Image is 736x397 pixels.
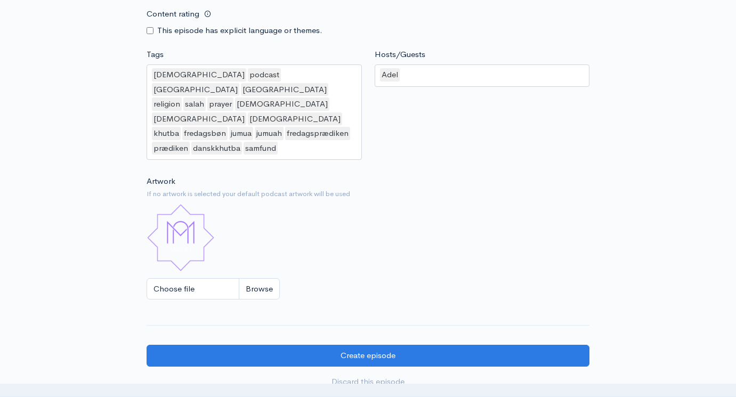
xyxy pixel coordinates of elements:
div: khutba [152,127,181,140]
div: [DEMOGRAPHIC_DATA] [235,98,329,111]
label: Tags [147,48,164,61]
div: salah [183,98,206,111]
div: [DEMOGRAPHIC_DATA] [152,68,246,82]
div: samfund [244,142,278,155]
label: Content rating [147,3,199,25]
div: [DEMOGRAPHIC_DATA] [152,112,246,126]
small: If no artwork is selected your default podcast artwork will be used [147,189,589,199]
div: [DEMOGRAPHIC_DATA] [248,112,342,126]
div: Adel [380,68,400,82]
label: This episode has explicit language or themes. [157,25,322,37]
input: Create episode [147,345,589,367]
div: jumua [229,127,253,140]
div: prayer [207,98,233,111]
div: [GEOGRAPHIC_DATA] [152,83,239,96]
div: jumuah [255,127,284,140]
label: Hosts/Guests [375,48,425,61]
div: podcast [248,68,281,82]
div: prædiken [152,142,190,155]
div: danskkhutba [191,142,242,155]
label: Artwork [147,175,175,188]
a: Discard this episode [147,371,589,393]
div: religion [152,98,182,111]
div: fredagsbøn [182,127,228,140]
div: fredagsprædiken [285,127,350,140]
div: [GEOGRAPHIC_DATA] [241,83,328,96]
